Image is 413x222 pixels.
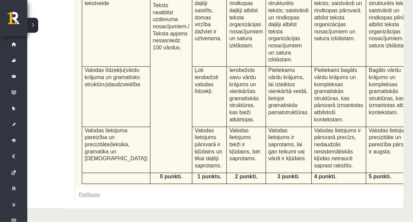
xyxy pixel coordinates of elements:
span: Pietiekams vārdu krājums, lai izteiktos vienkāršā veidā, lietojot gramatiskās pamatstruktūras. [268,67,309,115]
span: 1 punkts. [197,174,221,179]
span: (leksika, gramatika un [DEMOGRAPHIC_DATA]) [85,142,147,161]
span: Pietiekami bagāts vārdu krājums un kompleksas gramatiskās struktūras, kas pārsvarā izmantotas atb... [314,67,363,122]
span: (vārdu krājuma un gramatisko struktūru) [85,67,140,87]
a: Rīgas 1. Tālmācības vidusskola [8,12,27,29]
span: / Teksta apjoms nesasniedz 100 vārdus. [153,23,190,50]
span: 2 punkti. [235,174,257,179]
span: Valodas lietojums pārsvarā ir kļūdains un tikai daļēji saprotams. [195,128,222,168]
span: 3 punkti. [277,174,300,179]
span: Valodas līdzekļu [85,67,124,73]
a: Pielikums [79,191,100,198]
span: Teksts neatbilst uzdevuma nosacījumiem. [153,2,188,29]
span: daudzveidība [108,82,140,87]
span: Valodas lietojums bieži ir kļūdains, bet saprotams. [230,128,260,161]
span: Valodas lietojuma pareizība un precizitāte [85,128,127,147]
span: Valodas lietojums ir pārsvarā precīzs, nedaudzās nesistemātiskās kļūdas netraucē saprast rakstīto. [314,128,361,168]
span: 4 punkti. [314,174,337,179]
span: Ļoti ierobežoti valodas līdzekļi. [195,67,218,94]
span: 0 punkti. [160,174,182,179]
span: Ierobežots savu vārdu krājums un vienkāršas gramatiskās struktūras, kas bieži atkārtojas. [230,67,259,122]
span: Valodas lietojums ir saprotams, lai gan teikumi vai vārdi ir kļūdaini. [268,128,306,161]
span: 5 punkti. [369,174,392,179]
